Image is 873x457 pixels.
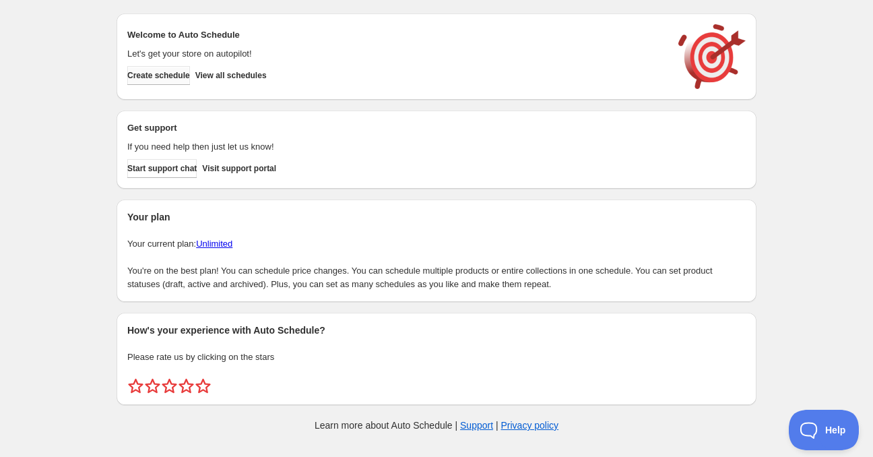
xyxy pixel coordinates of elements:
h2: Welcome to Auto Schedule [127,28,665,42]
a: Support [460,420,493,431]
span: Create schedule [127,70,190,81]
iframe: Toggle Customer Support [789,410,860,450]
a: Start support chat [127,159,197,178]
p: Let's get your store on autopilot! [127,47,665,61]
p: Please rate us by clicking on the stars [127,351,746,364]
p: Learn more about Auto Schedule | | [315,419,558,432]
span: Start support chat [127,163,197,174]
a: Privacy policy [501,420,559,431]
a: Visit support portal [202,159,276,178]
button: View all schedules [195,66,267,85]
h2: Get support [127,121,665,135]
p: If you need help then just let us know! [127,140,665,154]
p: You're on the best plan! You can schedule price changes. You can schedule multiple products or en... [127,264,746,291]
span: Visit support portal [202,163,276,174]
h2: How's your experience with Auto Schedule? [127,324,746,337]
a: Unlimited [196,239,232,249]
span: View all schedules [195,70,267,81]
h2: Your plan [127,210,746,224]
button: Create schedule [127,66,190,85]
p: Your current plan: [127,237,746,251]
